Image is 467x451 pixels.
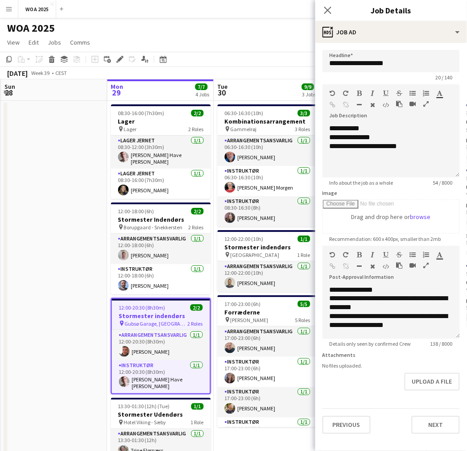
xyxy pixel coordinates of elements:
span: View [7,38,20,46]
h3: Job Details [315,4,467,16]
span: 5 Roles [295,317,310,323]
span: 2/2 [191,110,204,116]
app-card-role: Instruktør1/108:30-16:30 (8h)[PERSON_NAME] [218,196,318,227]
span: 08:30-16:00 (7h30m) [118,110,165,116]
app-card-role: Arrangementsansvarlig1/112:00-18:00 (6h)[PERSON_NAME] [111,234,211,264]
span: 3/3 [298,110,310,116]
app-card-role: Instruktør1/117:00-23:00 (6h) [218,418,318,448]
app-job-card: 12:00-20:30 (8h30m)2/2Stormester indendørs Gubsø Garage, [GEOGRAPHIC_DATA]2 RolesArrangementsansv... [111,298,211,394]
span: [GEOGRAPHIC_DATA] [231,252,280,258]
span: 06:30-16:30 (10h) [225,110,264,116]
div: [DATE] [7,69,28,78]
h3: Kombinationsarrangement [218,117,318,125]
button: Fullscreen [423,262,430,269]
button: Upload a file [405,373,460,391]
button: Horizontal Line [356,101,363,108]
app-card-role: Lager Jernet1/108:30-16:00 (7h30m)[PERSON_NAME] [111,169,211,199]
button: Redo [343,251,349,258]
span: Mon [111,83,124,91]
button: Unordered List [410,251,416,258]
span: 1 Role [298,252,310,258]
button: Text Color [437,90,443,97]
button: Fullscreen [423,100,430,108]
h1: WOA 2025 [7,21,55,35]
div: Job Ad [315,21,467,43]
span: Gubsø Garage, [GEOGRAPHIC_DATA] [125,320,188,327]
button: Paste as plain text [397,262,403,269]
span: Comms [70,38,90,46]
span: 30 [216,87,228,98]
span: 17:00-23:00 (6h) [225,301,261,307]
button: Previous [322,416,371,434]
span: 28 [3,87,15,98]
h3: Stormester Indendørs [111,215,211,223]
app-card-role: Instruktør1/112:00-20:30 (8h30m)[PERSON_NAME] Have [PERSON_NAME] [112,360,210,393]
button: Clear Formatting [370,101,376,108]
button: WOA 2025 [18,0,56,18]
span: Week 39 [29,70,52,76]
app-job-card: 12:00-18:00 (6h)2/2Stormester Indendørs Borupgaard - Snekkersten2 RolesArrangementsansvarlig1/112... [111,203,211,294]
button: Text Color [437,251,443,258]
span: 13:30-01:30 (12h) (Tue) [118,403,170,410]
h3: Stormester Udendørs [111,411,211,419]
span: 7/7 [195,83,208,90]
app-card-role: Instruktør1/106:30-16:30 (10h)[PERSON_NAME] Morgen [218,166,318,196]
div: 3 Jobs [302,91,316,98]
app-card-role: Instruktør1/117:00-23:00 (6h)[PERSON_NAME] [218,387,318,418]
app-card-role: Arrangementsansvarlig1/106:30-16:30 (10h)[PERSON_NAME] [218,136,318,166]
h3: Stormester indendørs [218,243,318,251]
span: Tue [218,83,228,91]
div: No files uploaded. [322,363,460,369]
span: 2/2 [191,208,204,215]
h3: Forræderne [218,308,318,316]
span: 12:00-22:00 (10h) [225,236,264,242]
button: Next [412,416,460,434]
button: HTML Code [383,101,389,108]
span: [PERSON_NAME] [231,317,269,323]
button: Ordered List [423,251,430,258]
span: 3 Roles [295,126,310,132]
app-job-card: 08:30-16:00 (7h30m)2/2Lager Lager2 RolesLager Jernet1/108:30-12:00 (3h30m)[PERSON_NAME] Have [PER... [111,104,211,199]
div: CEST [55,70,67,76]
button: Bold [356,90,363,97]
a: View [4,37,23,48]
span: Jobs [48,38,61,46]
span: 2 Roles [189,224,204,231]
span: Details only seen by confirmed Crew [322,341,418,348]
span: 1 Role [191,419,204,426]
app-card-role: Lager Jernet1/108:30-12:00 (3h30m)[PERSON_NAME] Have [PERSON_NAME] [111,136,211,169]
div: 12:00-22:00 (10h)1/1Stormester indendørs [GEOGRAPHIC_DATA]1 RoleArrangementsansvarlig1/112:00-22:... [218,230,318,292]
button: Insert video [410,262,416,269]
span: 2 Roles [189,126,204,132]
span: 54 / 8000 [426,179,460,186]
span: 5/5 [298,301,310,307]
button: Italic [370,251,376,258]
span: Sun [4,83,15,91]
a: Jobs [44,37,65,48]
button: Undo [330,251,336,258]
span: 2 Roles [188,320,203,327]
button: Italic [370,90,376,97]
button: Underline [383,90,389,97]
span: 138 / 8000 [423,341,460,348]
button: Undo [330,90,336,97]
span: 9/9 [302,83,314,90]
span: Borupgaard - Snekkersten [124,224,183,231]
button: Ordered List [423,90,430,97]
app-card-role: Arrangementsansvarlig1/117:00-23:00 (6h)[PERSON_NAME] [218,327,318,357]
span: 1/1 [191,403,204,410]
span: Gammelrøj [231,126,257,132]
app-job-card: 17:00-23:00 (6h)5/5Forræderne [PERSON_NAME]5 RolesArrangementsansvarlig1/117:00-23:00 (6h)[PERSON... [218,295,318,427]
button: HTML Code [383,263,389,270]
app-job-card: 06:30-16:30 (10h)3/3Kombinationsarrangement Gammelrøj3 RolesArrangementsansvarlig1/106:30-16:30 (... [218,104,318,227]
label: Attachments [322,352,356,359]
span: 1/1 [298,236,310,242]
button: Strikethrough [397,251,403,258]
button: Bold [356,251,363,258]
button: Redo [343,90,349,97]
button: Underline [383,251,389,258]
